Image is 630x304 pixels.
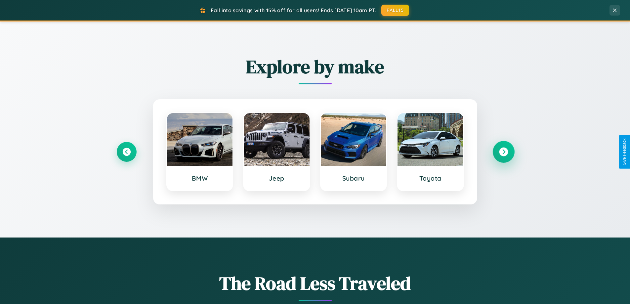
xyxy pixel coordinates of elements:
[250,174,303,182] h3: Jeep
[381,5,409,16] button: FALL15
[622,139,627,165] div: Give Feedback
[117,54,514,79] h2: Explore by make
[404,174,457,182] h3: Toyota
[327,174,380,182] h3: Subaru
[117,271,514,296] h1: The Road Less Traveled
[174,174,226,182] h3: BMW
[211,7,376,14] span: Fall into savings with 15% off for all users! Ends [DATE] 10am PT.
